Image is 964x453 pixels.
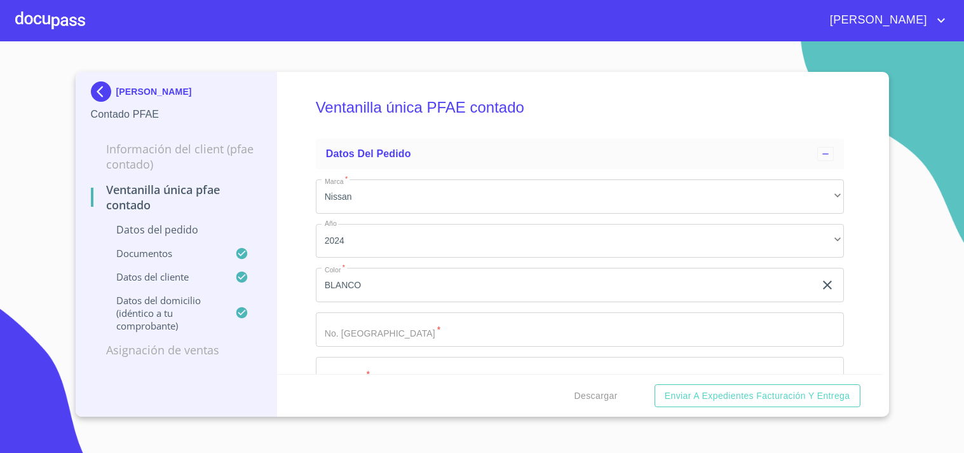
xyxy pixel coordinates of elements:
[316,139,844,169] div: Datos del pedido
[820,10,933,31] span: [PERSON_NAME]
[665,388,850,404] span: Enviar a Expedientes Facturación y Entrega
[91,81,262,107] div: [PERSON_NAME]
[820,10,949,31] button: account of current user
[820,277,835,293] button: clear input
[569,384,623,408] button: Descargar
[91,247,236,260] p: Documentos
[316,224,844,258] div: 2024
[326,148,411,159] span: Datos del pedido
[91,107,262,122] p: Contado PFAE
[316,179,844,214] div: Nissan
[91,182,262,213] p: Ventanilla única PFAE contado
[91,81,116,102] img: Docupass spot blue
[116,87,192,97] p: [PERSON_NAME]
[91,342,262,358] p: Asignación de Ventas
[655,384,860,408] button: Enviar a Expedientes Facturación y Entrega
[91,294,236,332] p: Datos del domicilio (idéntico a tu comprobante)
[91,223,262,237] p: Datos del pedido
[574,388,618,404] span: Descargar
[91,270,236,283] p: Datos del cliente
[316,81,844,134] h5: Ventanilla única PFAE contado
[91,141,262,172] p: Información del Client (PFAE contado)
